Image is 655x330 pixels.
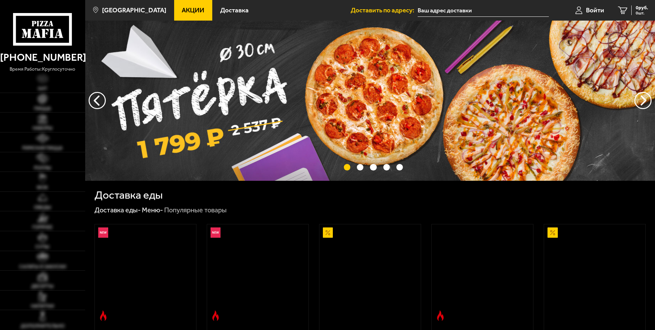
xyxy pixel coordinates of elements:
span: Римская пицца [22,146,63,151]
button: точки переключения [344,164,350,170]
button: следующий [89,92,106,109]
button: точки переключения [357,164,363,170]
span: WOK [37,185,48,190]
h1: Доставка еды [94,190,163,201]
a: Острое блюдоБиф чили 25 см (толстое с сыром) [432,224,533,324]
button: точки переключения [383,164,390,170]
img: Острое блюдо [211,310,221,321]
span: Доставка [220,7,249,13]
img: Новинка [211,227,221,238]
span: Роллы [34,166,51,170]
span: Наборы [33,126,53,131]
img: Острое блюдо [435,310,445,321]
span: Доставить по адресу: [351,7,418,13]
button: точки переключения [370,164,376,170]
span: [GEOGRAPHIC_DATA] [102,7,166,13]
span: Десерты [31,284,54,289]
button: предыдущий [634,92,652,109]
img: Новинка [98,227,109,238]
span: Салаты и закуски [19,264,66,269]
span: Акции [182,7,204,13]
a: Меню- [142,206,163,214]
span: Супы [35,245,49,249]
img: Акционный [547,227,558,238]
img: Острое блюдо [98,310,109,321]
span: 0 шт. [636,11,648,15]
a: АкционныйАль-Шам 25 см (тонкое тесто) [319,224,421,324]
span: Горячее [32,225,53,230]
input: Ваш адрес доставки [418,4,549,17]
span: 0 руб. [636,5,648,10]
a: АкционныйПепперони 25 см (толстое с сыром) [544,224,645,324]
span: Напитки [31,304,54,309]
a: НовинкаОстрое блюдоРимская с креветками [95,224,196,324]
a: НовинкаОстрое блюдоРимская с мясным ассорти [207,224,308,324]
span: Дополнительно [21,324,65,329]
img: Акционный [323,227,333,238]
a: Доставка еды- [94,206,141,214]
div: Популярные товары [164,206,227,215]
span: Хит [38,86,47,91]
span: Обеды [34,205,51,210]
span: Пицца [34,106,51,111]
span: Войти [586,7,604,13]
button: точки переключения [396,164,403,170]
